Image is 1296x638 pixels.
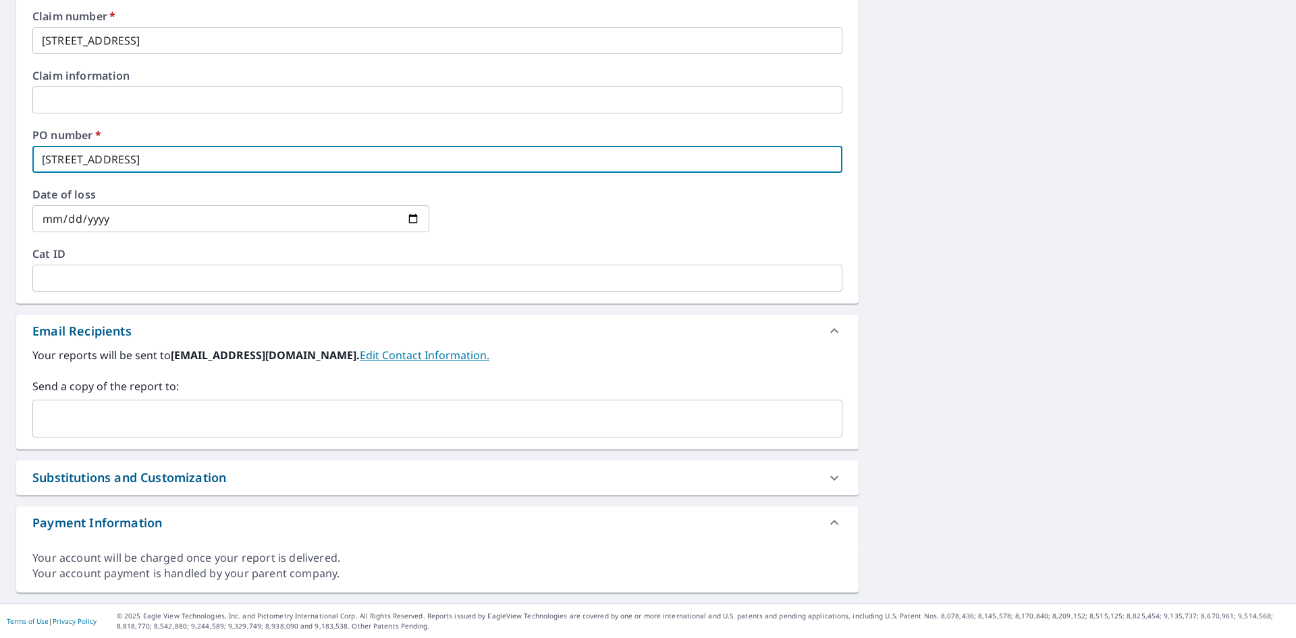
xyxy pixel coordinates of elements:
label: Send a copy of the report to: [32,378,842,394]
div: Email Recipients [32,322,132,340]
p: | [7,617,97,625]
label: PO number [32,130,842,140]
div: Email Recipients [16,315,859,347]
label: Claim information [32,70,842,81]
a: Privacy Policy [53,616,97,626]
div: Substitutions and Customization [32,469,226,487]
div: Payment Information [16,506,859,539]
b: [EMAIL_ADDRESS][DOMAIN_NAME]. [171,348,360,363]
label: Claim number [32,11,842,22]
p: © 2025 Eagle View Technologies, Inc. and Pictometry International Corp. All Rights Reserved. Repo... [117,611,1289,631]
a: Terms of Use [7,616,49,626]
div: Substitutions and Customization [16,460,859,495]
div: Payment Information [32,514,162,532]
label: Your reports will be sent to [32,347,842,363]
div: Your account will be charged once your report is delivered. [32,550,842,566]
a: EditContactInfo [360,348,489,363]
label: Date of loss [32,189,429,200]
div: Your account payment is handled by your parent company. [32,566,842,581]
label: Cat ID [32,248,842,259]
